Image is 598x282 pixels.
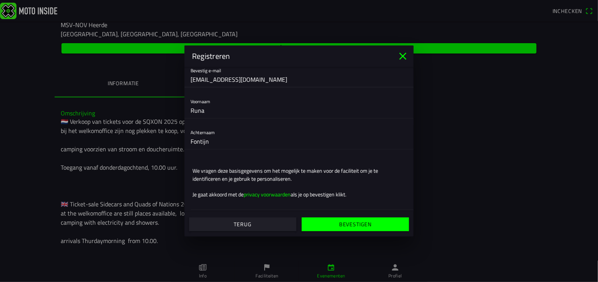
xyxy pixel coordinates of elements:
[397,50,409,62] ion-icon: close
[189,217,296,231] ion-button: Terug
[339,222,372,227] ion-text: Bevestigen
[192,190,406,198] ion-text: Je gaat akkoord met de als je op bevestigen klikt.
[191,134,407,149] input: Achternaam
[191,103,407,118] input: Voornaam
[192,167,406,183] ion-text: We vragen deze basisgegevens om het mogelijk te maken voor de faciliteit om je te identificeren e...
[184,50,397,62] ion-title: Registreren
[244,190,291,198] a: privacy voorwaarden
[191,72,407,87] input: Bevestig e-mail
